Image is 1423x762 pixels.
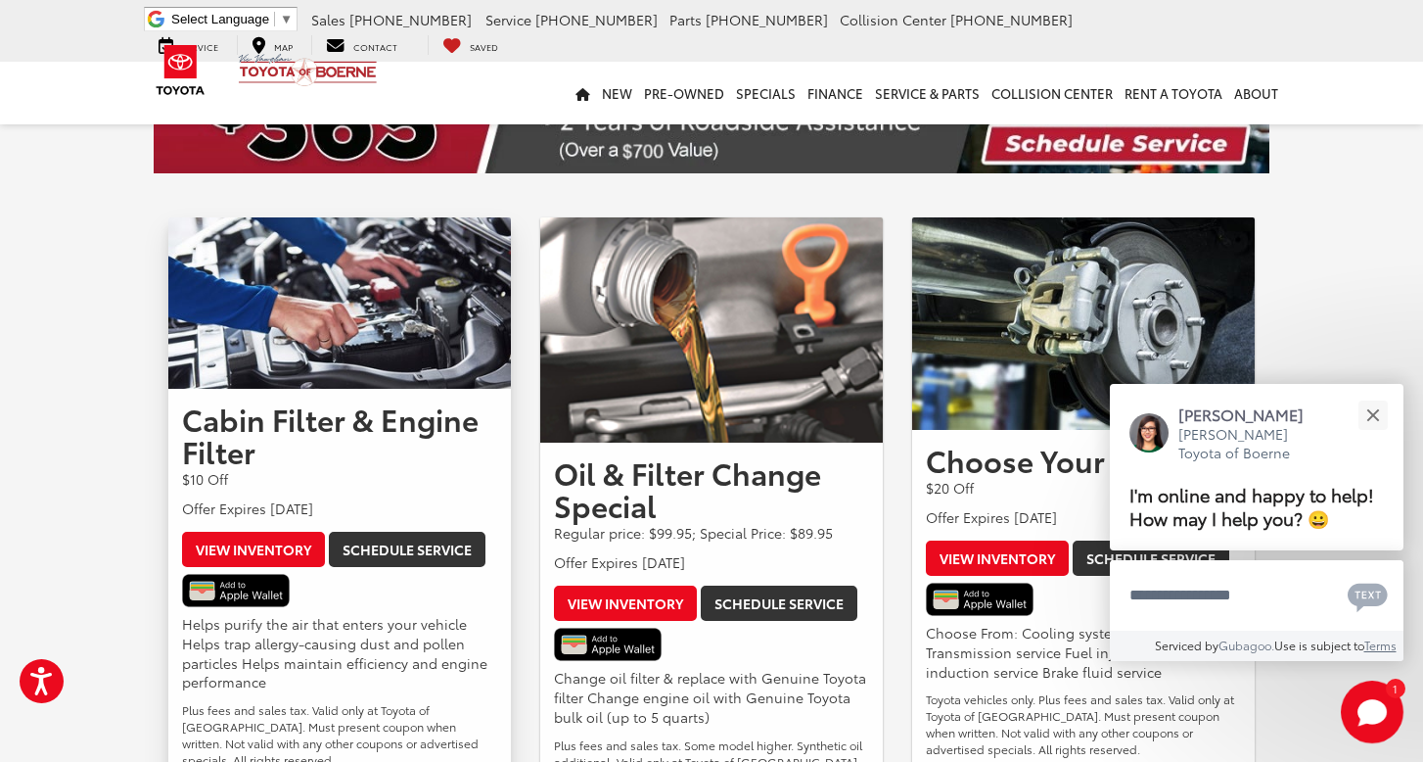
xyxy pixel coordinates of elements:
[144,35,233,55] a: Service
[470,40,498,53] span: Saved
[485,10,531,29] span: Service
[182,403,497,467] h2: Cabin Filter & Engine Filter
[950,10,1073,29] span: [PHONE_NUMBER]
[280,12,293,26] span: ▼
[1155,637,1218,653] span: Serviced by
[912,217,1255,430] img: Choose Your Discount
[1348,581,1388,612] svg: Text
[554,523,869,543] p: Regular price: $99.95; Special Price: $89.95
[926,623,1241,682] p: Choose From: Cooling system service Transmission service Fuel injector service Fuel induction ser...
[706,10,828,29] span: [PHONE_NUMBER]
[171,12,269,26] span: Select Language
[311,10,345,29] span: Sales
[182,499,497,518] p: Offer Expires [DATE]
[182,469,497,489] p: $10 Off
[554,456,869,521] h2: Oil & Filter Change Special
[349,10,472,29] span: [PHONE_NUMBER]
[596,62,638,124] a: New
[1110,560,1403,631] textarea: Type your message
[237,35,307,55] a: Map
[1218,637,1274,653] a: Gubagoo.
[1341,681,1403,743] button: Toggle Chat Window
[554,586,697,621] a: View Inventory
[1073,541,1229,576] a: Schedule Service
[669,10,702,29] span: Parts
[182,532,325,567] a: View Inventory
[554,628,662,661] img: Add to Apple Wallet
[311,35,412,55] a: Contact
[869,62,986,124] a: Service & Parts: Opens in a new tab
[701,586,857,621] a: Schedule Service
[1342,573,1394,617] button: Chat with SMS
[840,10,946,29] span: Collision Center
[329,532,485,567] a: Schedule Service
[570,62,596,124] a: Home
[554,552,869,572] p: Offer Expires [DATE]
[274,12,275,26] span: ​
[1129,481,1374,531] span: I'm online and happy to help! How may I help you? 😀
[926,478,1241,498] p: $20 Off
[182,614,497,692] p: Helps purify the air that enters your vehicle Helps trap allergy-causing dust and pollen particle...
[926,507,1241,527] p: Offer Expires [DATE]
[168,217,511,389] img: Cabin Filter & Engine Filter
[802,62,869,124] a: Finance
[1393,684,1398,692] span: 1
[1364,637,1397,653] a: Terms
[926,444,1241,476] h2: Choose Your Discount
[986,62,1119,124] a: Collision Center
[540,217,883,443] img: Oil & Filter Change Special
[1341,681,1403,743] svg: Start Chat
[638,62,730,124] a: Pre-Owned
[554,668,869,727] p: Change oil filter & replace with Genuine Toyota filter Change engine oil with Genuine Toyota bulk...
[144,38,217,102] img: Toyota
[171,12,293,26] a: Select Language​
[1352,394,1394,436] button: Close
[1274,637,1364,653] span: Use is subject to
[535,10,658,29] span: [PHONE_NUMBER]
[1178,404,1323,425] p: [PERSON_NAME]
[926,583,1033,616] img: Add to Apple Wallet
[730,62,802,124] a: Specials
[1119,62,1228,124] a: Rent a Toyota
[182,574,290,607] img: Add to Apple Wallet
[926,541,1069,576] a: View Inventory
[1178,425,1323,463] p: [PERSON_NAME] Toyota of Boerne
[238,53,378,87] img: Vic Vaughan Toyota of Boerne
[926,691,1241,757] p: Toyota vehicles only. Plus fees and sales tax. Valid only at Toyota of [GEOGRAPHIC_DATA]. Must pr...
[1228,62,1284,124] a: About
[1110,384,1403,661] div: Close[PERSON_NAME][PERSON_NAME] Toyota of BoerneI'm online and happy to help! How may I help you?...
[428,35,513,55] a: My Saved Vehicles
